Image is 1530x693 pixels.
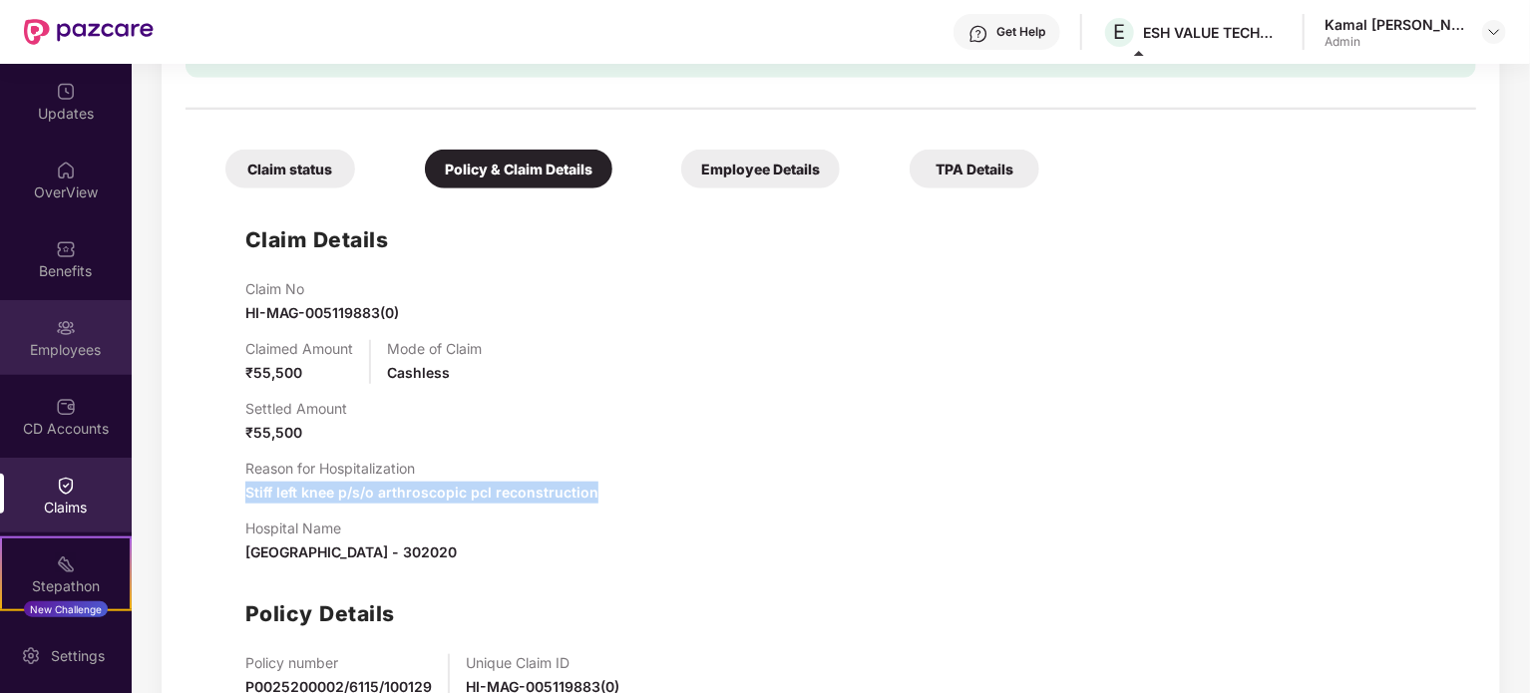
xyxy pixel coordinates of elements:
p: Unique Claim ID [466,654,619,671]
p: Mode of Claim [387,340,482,357]
p: Hospital Name [245,520,457,536]
div: Stepathon [2,576,130,596]
div: Kamal [PERSON_NAME] [1325,15,1464,34]
img: svg+xml;base64,PHN2ZyBpZD0iSGVscC0zMngzMiIgeG1sbnM9Imh0dHA6Ly93d3cudzMub3JnLzIwMDAvc3ZnIiB3aWR0aD... [968,24,988,44]
span: ₹55,500 [245,424,302,441]
img: svg+xml;base64,PHN2ZyBpZD0iVXBkYXRlZCIgeG1sbnM9Imh0dHA6Ly93d3cudzMub3JnLzIwMDAvc3ZnIiB3aWR0aD0iMj... [56,82,76,102]
div: Policy & Claim Details [425,150,612,188]
div: ESH VALUE TECHNOLOGIES PRIVATE LIMITED [1143,23,1283,42]
span: Stiff left knee p/s/o arthroscopic pcl reconstruction [245,484,598,501]
h1: Claim Details [245,223,389,256]
p: Reason for Hospitalization [245,460,598,477]
div: TPA Details [910,150,1039,188]
div: New Challenge [24,601,108,617]
p: Settled Amount [245,400,347,417]
img: svg+xml;base64,PHN2ZyBpZD0iU2V0dGluZy0yMHgyMCIgeG1sbnM9Imh0dHA6Ly93d3cudzMub3JnLzIwMDAvc3ZnIiB3aW... [21,646,41,666]
div: Employee Details [681,150,840,188]
img: svg+xml;base64,PHN2ZyBpZD0iRW1wbG95ZWVzIiB4bWxucz0iaHR0cDovL3d3dy53My5vcmcvMjAwMC9zdmciIHdpZHRoPS... [56,318,76,338]
p: Policy number [245,654,432,671]
span: Cashless [387,364,450,381]
div: Settings [45,646,111,666]
p: Claim No [245,280,399,297]
span: E [1114,20,1126,44]
img: svg+xml;base64,PHN2ZyBpZD0iSG9tZSIgeG1sbnM9Imh0dHA6Ly93d3cudzMub3JnLzIwMDAvc3ZnIiB3aWR0aD0iMjAiIG... [56,161,76,180]
img: svg+xml;base64,PHN2ZyBpZD0iRHJvcGRvd24tMzJ4MzIiIHhtbG5zPSJodHRwOi8vd3d3LnczLm9yZy8yMDAwL3N2ZyIgd2... [1486,24,1502,40]
img: svg+xml;base64,PHN2ZyBpZD0iQ2xhaW0iIHhtbG5zPSJodHRwOi8vd3d3LnczLm9yZy8yMDAwL3N2ZyIgd2lkdGg9IjIwIi... [56,476,76,496]
img: svg+xml;base64,PHN2ZyBpZD0iQ0RfQWNjb3VudHMiIGRhdGEtbmFtZT0iQ0QgQWNjb3VudHMiIHhtbG5zPSJodHRwOi8vd3... [56,397,76,417]
div: Claim status [225,150,355,188]
img: New Pazcare Logo [24,19,154,45]
div: Admin [1325,34,1464,50]
p: Claimed Amount [245,340,353,357]
span: ₹55,500 [245,364,302,381]
span: HI-MAG-005119883(0) [245,304,399,321]
h1: Policy Details [245,597,395,630]
div: Get Help [996,24,1045,40]
img: svg+xml;base64,PHN2ZyB4bWxucz0iaHR0cDovL3d3dy53My5vcmcvMjAwMC9zdmciIHdpZHRoPSIyMSIgaGVpZ2h0PSIyMC... [56,554,76,574]
img: svg+xml;base64,PHN2ZyBpZD0iQmVuZWZpdHMiIHhtbG5zPSJodHRwOi8vd3d3LnczLm9yZy8yMDAwL3N2ZyIgd2lkdGg9Ij... [56,239,76,259]
span: [GEOGRAPHIC_DATA] - 302020 [245,543,457,560]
